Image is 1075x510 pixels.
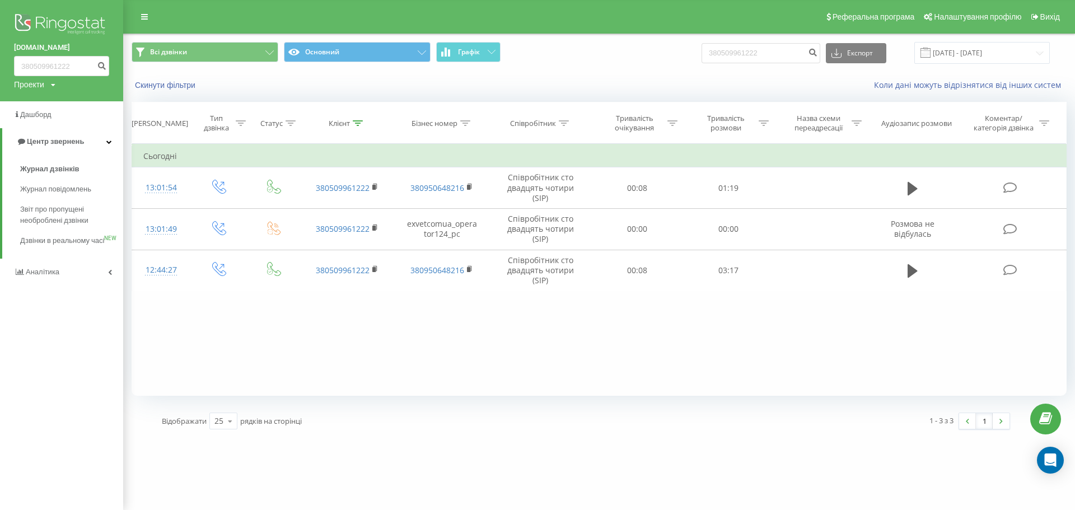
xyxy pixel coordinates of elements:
[14,11,109,39] img: Ringostat logo
[132,119,188,128] div: [PERSON_NAME]
[20,159,123,179] a: Журнал дзвінків
[200,114,233,133] div: Тип дзвінка
[316,265,370,275] a: 380509961222
[971,114,1036,133] div: Коментар/категорія дзвінка
[20,110,52,119] span: Дашборд
[1040,12,1060,21] span: Вихід
[2,128,123,155] a: Центр звернень
[410,265,464,275] a: 380950648216
[132,145,1067,167] td: Сьогодні
[412,119,457,128] div: Бізнес номер
[20,204,118,226] span: Звіт про пропущені необроблені дзвінки
[702,43,820,63] input: Пошук за номером
[592,250,683,291] td: 00:08
[874,79,1067,90] a: Коли дані можуть відрізнятися вiд інших систем
[696,114,756,133] div: Тривалість розмови
[132,42,278,62] button: Всі дзвінки
[132,80,201,90] button: Скинути фільтри
[683,167,774,209] td: 01:19
[683,250,774,291] td: 03:17
[143,259,179,281] div: 12:44:27
[316,223,370,234] a: 380509961222
[27,137,84,146] span: Центр звернень
[20,235,104,246] span: Дзвінки в реальному часі
[789,114,849,133] div: Назва схеми переадресації
[929,415,954,426] div: 1 - 3 з 3
[20,199,123,231] a: Звіт про пропущені необроблені дзвінки
[510,119,556,128] div: Співробітник
[833,12,915,21] span: Реферальна програма
[143,177,179,199] div: 13:01:54
[605,114,665,133] div: Тривалість очікування
[284,42,431,62] button: Основний
[143,218,179,240] div: 13:01:49
[329,119,350,128] div: Клієнт
[934,12,1021,21] span: Налаштування профілю
[410,183,464,193] a: 380950648216
[26,268,59,276] span: Аналiтика
[489,250,591,291] td: Співробітник сто двадцять чотири (SIP)
[14,79,44,90] div: Проекти
[1037,447,1064,474] div: Open Intercom Messenger
[260,119,283,128] div: Статус
[20,184,91,195] span: Журнал повідомлень
[14,56,109,76] input: Пошук за номером
[20,163,80,175] span: Журнал дзвінків
[436,42,501,62] button: Графік
[162,416,207,426] span: Відображати
[20,179,123,199] a: Журнал повідомлень
[240,416,302,426] span: рядків на сторінці
[976,413,993,429] a: 1
[316,183,370,193] a: 380509961222
[14,42,109,53] a: [DOMAIN_NAME]
[489,208,591,250] td: Співробітник сто двадцять чотири (SIP)
[458,48,480,56] span: Графік
[826,43,886,63] button: Експорт
[395,208,489,250] td: exvetcomua_operator124_pc
[20,231,123,251] a: Дзвінки в реальному часіNEW
[683,208,774,250] td: 00:00
[592,167,683,209] td: 00:08
[881,119,952,128] div: Аудіозапис розмови
[150,48,187,57] span: Всі дзвінки
[592,208,683,250] td: 00:00
[214,415,223,427] div: 25
[891,218,934,239] span: Розмова не відбулась
[489,167,591,209] td: Співробітник сто двадцять чотири (SIP)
